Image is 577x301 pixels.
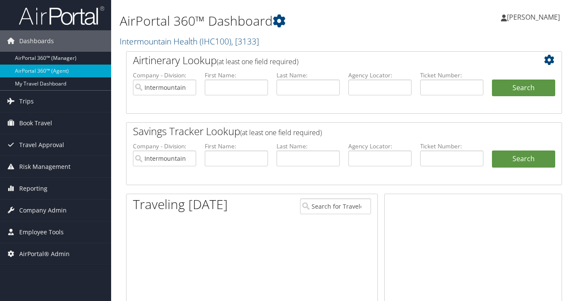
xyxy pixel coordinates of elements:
[501,4,568,30] a: [PERSON_NAME]
[19,112,52,134] span: Book Travel
[231,35,259,47] span: , [ 3133 ]
[277,142,340,150] label: Last Name:
[19,134,64,156] span: Travel Approval
[348,71,412,80] label: Agency Locator:
[205,71,268,80] label: First Name:
[300,198,371,214] input: Search for Traveler
[492,150,555,168] a: Search
[277,71,340,80] label: Last Name:
[19,243,70,265] span: AirPortal® Admin
[19,178,47,199] span: Reporting
[507,12,560,22] span: [PERSON_NAME]
[420,71,483,80] label: Ticket Number:
[19,30,54,52] span: Dashboards
[19,6,104,26] img: airportal-logo.png
[19,91,34,112] span: Trips
[19,200,67,221] span: Company Admin
[133,142,196,150] label: Company - Division:
[217,57,298,66] span: (at least one field required)
[205,142,268,150] label: First Name:
[492,80,555,97] button: Search
[19,221,64,243] span: Employee Tools
[200,35,231,47] span: ( IHC100 )
[348,142,412,150] label: Agency Locator:
[19,156,71,177] span: Risk Management
[133,195,228,213] h1: Traveling [DATE]
[240,128,322,137] span: (at least one field required)
[133,53,519,68] h2: Airtinerary Lookup
[120,12,419,30] h1: AirPortal 360™ Dashboard
[133,71,196,80] label: Company - Division:
[133,124,519,139] h2: Savings Tracker Lookup
[133,150,196,166] input: search accounts
[120,35,259,47] a: Intermountain Health
[420,142,483,150] label: Ticket Number:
